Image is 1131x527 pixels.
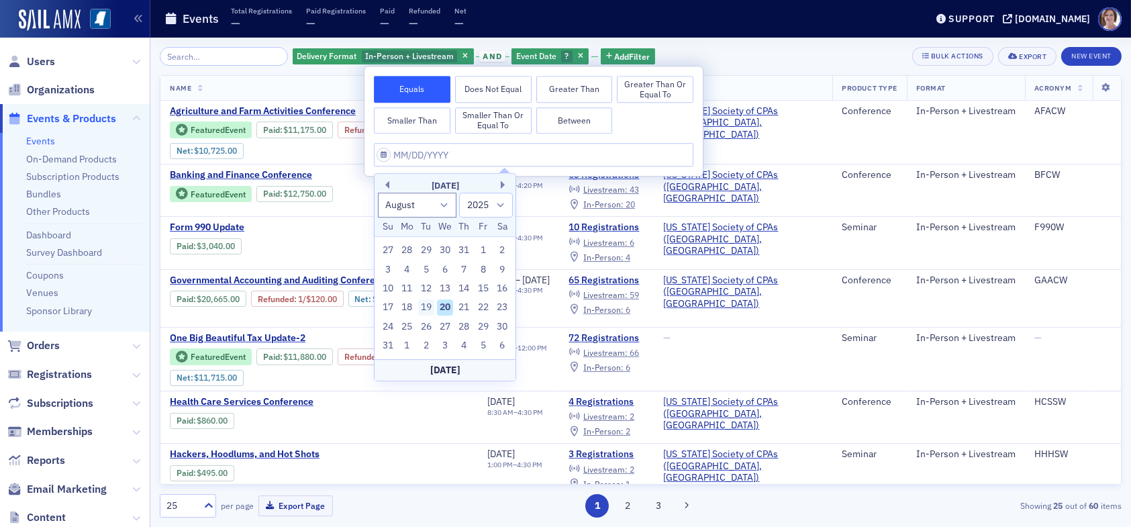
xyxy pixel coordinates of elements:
[1034,396,1112,408] div: HCSSW
[494,319,510,335] div: Choose Saturday, August 30th, 2025
[7,367,92,382] a: Registrations
[374,143,693,166] input: MM/DD/YYYY
[475,338,491,354] div: Choose Friday, September 5th, 2025
[487,395,515,408] span: [DATE]
[842,332,897,344] div: Seminar
[569,448,645,461] a: 3 Registrations
[283,189,326,199] span: $12,750.00
[170,291,246,307] div: Paid: 80 - $2066500
[7,453,65,468] a: Reports
[842,396,897,408] div: Conference
[536,107,613,134] button: Between
[842,83,897,93] span: Product Type
[569,412,634,422] a: Livestream: 2
[19,9,81,31] a: SailAMX
[338,348,430,365] div: Refunded: 77 - $1188000
[626,426,630,436] span: 2
[487,460,513,469] time: 1:00 PM
[518,285,543,295] time: 4:30 PM
[456,262,473,278] div: Choose Thursday, August 7th, 2025
[583,184,628,195] span: Livestream :
[931,52,983,60] div: Bulk Actions
[569,396,645,408] a: 4 Registrations
[283,352,326,362] span: $11,880.00
[569,332,645,344] a: 72 Registrations
[456,242,473,258] div: Choose Thursday, July 31st, 2025
[630,237,634,248] span: 6
[583,362,624,373] span: In-Person :
[177,294,193,304] a: Paid
[517,460,542,469] time: 4:30 PM
[664,105,824,141] span: Mississippi Society of CPAs (Ridgeland, MS)
[409,15,418,31] span: —
[1087,499,1101,512] strong: 60
[1034,448,1112,461] div: HHHSW
[916,222,1016,234] div: In-Person + Livestream
[475,281,491,297] div: Choose Friday, August 15th, 2025
[293,48,474,65] div: In-Person + Livestream
[170,222,395,234] span: Form 990 Update
[170,169,395,181] span: Banking and Finance Conference
[399,262,415,278] div: Choose Monday, August 4th, 2025
[583,479,624,489] span: In-Person :
[487,344,547,352] div: –
[614,50,650,62] span: Add Filter
[195,373,238,383] span: $11,715.00
[170,238,242,254] div: Paid: 11 - $304000
[26,171,119,183] a: Subscription Products
[197,294,240,304] span: $20,665.00
[456,281,473,297] div: Choose Thursday, August 14th, 2025
[418,338,434,354] div: Choose Tuesday, September 2nd, 2025
[585,494,609,518] button: 1
[380,338,396,354] div: Choose Sunday, August 31st, 2025
[518,343,547,352] time: 12:00 PM
[916,275,1016,287] div: In-Person + Livestream
[26,205,90,218] a: Other Products
[170,396,395,408] a: Health Care Services Conference
[418,262,434,278] div: Choose Tuesday, August 5th, 2025
[263,352,280,362] a: Paid
[7,54,55,69] a: Users
[256,348,333,365] div: Paid: 77 - $1188000
[26,229,71,241] a: Dashboard
[475,262,491,278] div: Choose Friday, August 8th, 2025
[536,76,613,103] button: Greater Than
[170,370,244,386] div: Net: $1171500
[375,359,515,381] div: [DATE]
[1034,169,1112,181] div: BFCW
[916,332,1016,344] div: In-Person + Livestream
[418,219,434,235] div: Tu
[27,396,93,411] span: Subscriptions
[664,448,824,484] a: [US_STATE] Society of CPAs ([GEOGRAPHIC_DATA], [GEOGRAPHIC_DATA])
[177,373,195,383] span: Net :
[455,107,532,134] button: Smaller Than or Equal To
[27,338,60,353] span: Orders
[523,274,550,286] span: [DATE]
[26,188,61,200] a: Bundles
[569,304,630,315] a: In-Person: 6
[26,153,117,165] a: On-Demand Products
[916,448,1016,461] div: In-Person + Livestream
[26,305,92,317] a: Sponsor Library
[583,237,628,248] span: Livestream :
[601,48,656,65] button: AddFilter
[842,448,897,461] div: Seminar
[518,408,543,417] time: 4:30 PM
[177,294,197,304] span: :
[256,122,333,138] div: Paid: 52 - $1117500
[475,319,491,335] div: Choose Friday, August 29th, 2025
[487,408,543,417] div: –
[501,181,509,189] button: Next Month
[569,275,645,287] a: 65 Registrations
[27,83,95,97] span: Organizations
[626,199,635,209] span: 20
[569,289,639,300] a: Livestream: 59
[1034,275,1112,287] div: GAACW
[583,347,628,358] span: Livestream :
[494,242,510,258] div: Choose Saturday, August 2nd, 2025
[998,47,1056,66] button: Export
[195,146,238,156] span: $10,725.00
[494,262,510,278] div: Choose Saturday, August 9th, 2025
[617,76,693,103] button: Greater Than or Equal To
[170,169,434,181] a: Banking and Finance Conference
